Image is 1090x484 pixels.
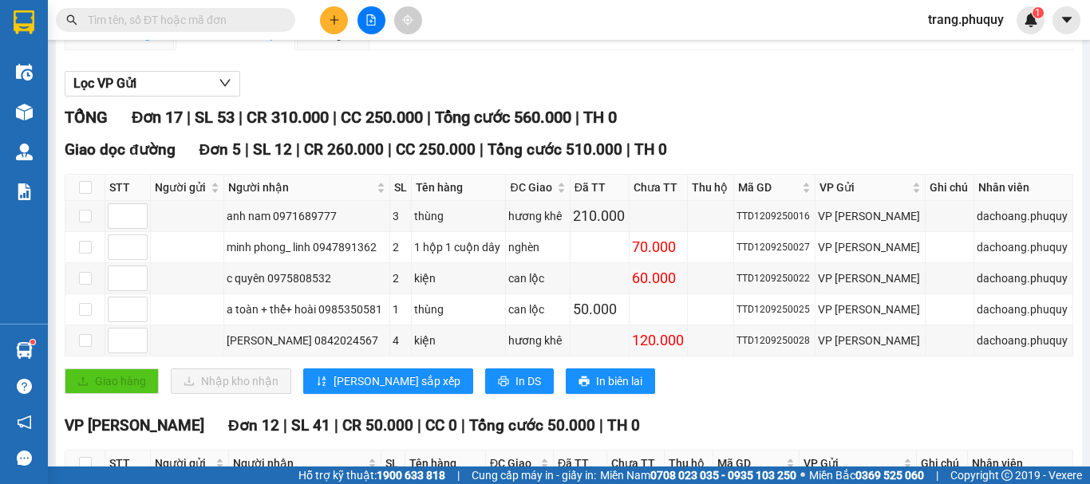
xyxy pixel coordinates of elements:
[228,179,373,196] span: Người nhận
[17,379,32,394] span: question-circle
[65,416,204,435] span: VP [PERSON_NAME]
[977,332,1070,349] div: dachoang.phuquy
[816,263,926,294] td: VP Ngọc Hồi
[737,209,812,224] div: TTD1209250016
[968,451,1073,477] th: Nhân viên
[227,332,386,349] div: [PERSON_NAME] 0842024567
[417,416,421,435] span: |
[296,140,300,159] span: |
[457,466,460,484] span: |
[227,207,386,225] div: anh nam 0971689777
[650,469,796,482] strong: 0708 023 035 - 0935 103 250
[510,179,553,196] span: ĐC Giao
[393,270,409,287] div: 2
[393,207,409,225] div: 3
[573,205,626,227] div: 210.000
[187,108,191,127] span: |
[228,416,279,435] span: Đơn 12
[73,73,136,93] span: Lọc VP Gửi
[30,340,35,344] sup: 1
[816,325,926,356] td: VP Ngọc Hồi
[566,368,655,394] button: printerIn biên lai
[737,240,812,255] div: TTD1209250027
[809,466,924,484] span: Miền Bắc
[341,108,423,127] span: CC 250.000
[1001,470,1013,481] span: copyright
[816,201,926,232] td: VP Ngọc Hồi
[665,451,713,477] th: Thu hộ
[414,301,503,318] div: thùng
[233,454,365,472] span: Người nhận
[17,415,32,430] span: notification
[490,454,537,472] span: ĐC Giao
[227,301,386,318] div: a toàn + thể+ hoài 0985350581
[333,108,337,127] span: |
[342,416,413,435] span: CR 50.000
[977,207,1070,225] div: dachoang.phuquy
[304,140,384,159] span: CR 260.000
[245,140,249,159] span: |
[632,236,685,258] div: 70.000
[579,376,590,388] span: printer
[717,454,783,472] span: Mã GD
[316,376,327,388] span: sort-ascending
[65,140,176,159] span: Giao dọc đường
[394,6,422,34] button: aim
[405,451,486,477] th: Tên hàng
[508,270,567,287] div: can lộc
[915,10,1017,30] span: trang.phuquy
[515,372,541,390] span: In DS
[734,232,816,263] td: TTD1209250027
[571,175,630,201] th: Đã TT
[855,469,924,482] strong: 0369 525 060
[291,416,330,435] span: SL 41
[738,179,799,196] span: Mã GD
[737,271,812,286] div: TTD1209250022
[554,451,607,477] th: Đã TT
[17,451,32,466] span: message
[283,416,287,435] span: |
[734,325,816,356] td: TTD1209250028
[461,416,465,435] span: |
[65,108,108,127] span: TỔNG
[377,469,445,482] strong: 1900 633 818
[227,238,386,256] div: minh phong_ linh 0947891362
[1033,7,1044,18] sup: 1
[414,207,503,225] div: thùng
[977,301,1070,318] div: dachoang.phuquy
[427,108,431,127] span: |
[816,232,926,263] td: VP Ngọc Hồi
[607,451,665,477] th: Chưa TT
[977,238,1070,256] div: dachoang.phuquy
[396,140,476,159] span: CC 250.000
[936,466,938,484] span: |
[334,416,338,435] span: |
[239,108,243,127] span: |
[88,11,276,29] input: Tìm tên, số ĐT hoặc mã đơn
[435,108,571,127] span: Tổng cước 560.000
[600,466,796,484] span: Miền Nam
[155,454,212,472] span: Người gửi
[16,183,33,200] img: solution-icon
[414,238,503,256] div: 1 hộp 1 cuộn dây
[508,332,567,349] div: hương khê
[414,270,503,287] div: kiện
[132,108,183,127] span: Đơn 17
[573,298,626,321] div: 50.000
[329,14,340,26] span: plus
[498,376,509,388] span: printer
[1052,6,1080,34] button: caret-down
[804,454,900,472] span: VP Gửi
[596,372,642,390] span: In biên lai
[253,140,292,159] span: SL 12
[734,294,816,325] td: TTD1209250025
[14,10,34,34] img: logo-vxr
[425,416,457,435] span: CC 0
[583,108,617,127] span: TH 0
[488,140,622,159] span: Tổng cước 510.000
[393,332,409,349] div: 4
[1024,13,1038,27] img: icon-new-feature
[303,368,473,394] button: sort-ascending[PERSON_NAME] sắp xếp
[155,179,207,196] span: Người gửi
[16,342,33,359] img: warehouse-icon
